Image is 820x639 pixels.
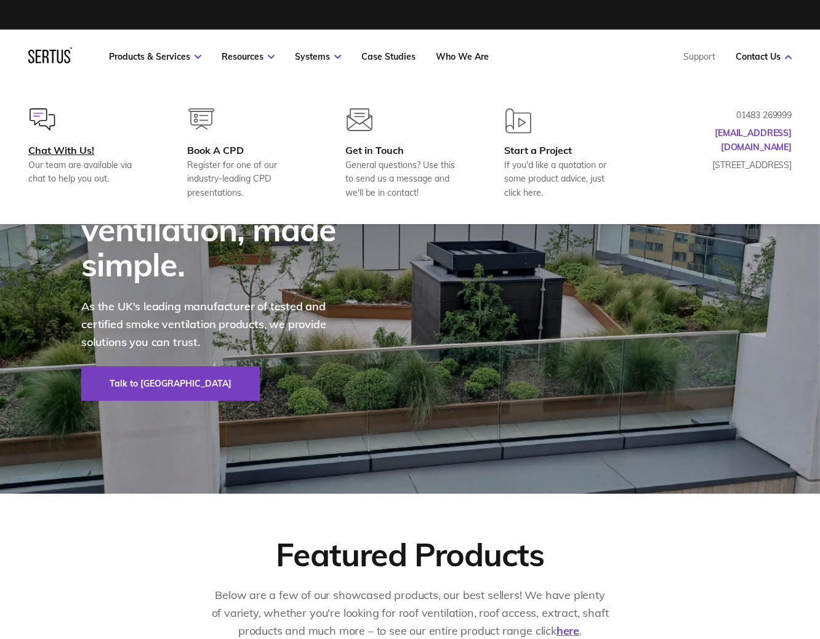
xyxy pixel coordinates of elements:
img: chat-hover.svg [30,108,55,131]
div: Register for one of our industry-leading CPD presentations. [187,158,306,199]
a: Support [683,51,715,62]
a: here [557,624,579,638]
a: Case Studies [361,51,416,62]
p: As the UK's leading manufacturer of tested and certified smoke ventilation products, we provide s... [81,298,352,351]
div: Start a Project [504,144,623,156]
p: [STREET_ADDRESS] [669,158,792,172]
a: Start a ProjectIf you'd like a quotation or some product advice, just click here. [504,108,623,199]
div: Our team are available via chat to help you out. [28,158,147,186]
a: Systems [295,51,341,62]
div: Chat With Us! [28,144,147,156]
div: Smoke ventilation, made simple. [81,177,352,283]
p: 01483 269999 [669,108,792,122]
a: Who We Are [436,51,489,62]
a: Talk to [GEOGRAPHIC_DATA] [81,366,260,401]
div: Book A CPD [187,144,306,156]
div: Get in Touch [345,144,464,156]
a: [EMAIL_ADDRESS][DOMAIN_NAME] [715,127,792,152]
a: Contact Us [736,51,792,62]
a: Products & Services [109,51,201,62]
a: Book A CPDRegister for one of our industry-leading CPD presentations. [187,108,306,199]
div: Featured Products [276,534,544,574]
a: Resources [222,51,275,62]
div: General questions? Use this to send us a message and we'll be in contact! [345,158,464,199]
a: Get in TouchGeneral questions? Use this to send us a message and we'll be in contact! [345,108,464,199]
div: If you'd like a quotation or some product advice, just click here. [504,158,623,199]
a: Chat With Us!Our team are available via chat to help you out. [28,108,147,199]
